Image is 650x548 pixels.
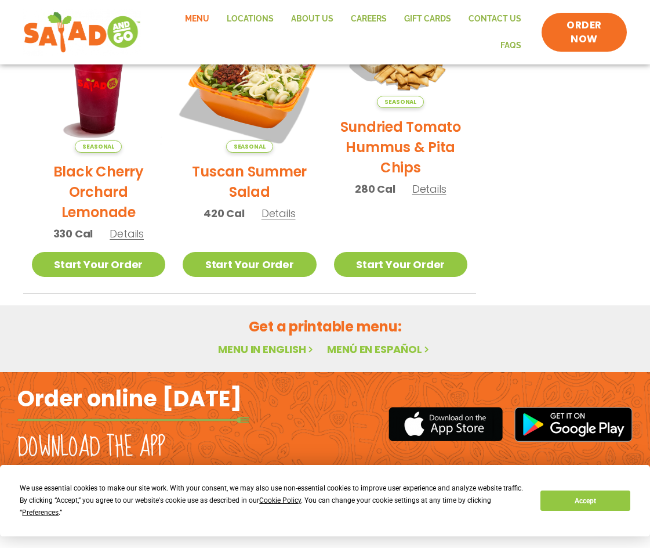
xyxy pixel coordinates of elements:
img: fork [17,417,249,423]
nav: Menu [152,6,530,59]
h2: Order online [DATE] [17,384,242,413]
a: Start Your Order [183,252,317,277]
a: Start Your Order [334,252,468,277]
img: appstore [388,405,503,443]
span: Details [412,182,446,196]
span: 330 Cal [53,226,93,241]
span: Details [262,206,296,221]
span: Details [110,226,144,241]
img: google_play [514,407,633,442]
span: Seasonal [226,140,273,153]
h2: Black Cherry Orchard Lemonade [32,161,166,222]
h2: Get a printable menu: [23,316,627,337]
button: Accept [540,491,630,511]
a: Careers [342,6,395,33]
h2: Download the app [17,431,165,464]
a: Menu [176,6,218,33]
span: ORDER NOW [553,19,615,46]
div: We use essential cookies to make our site work. With your consent, we may also use non-essential ... [20,482,526,519]
img: Product photo for Tuscan Summer Salad [171,8,328,165]
span: 420 Cal [204,205,245,221]
span: Preferences [22,509,59,517]
a: About Us [282,6,342,33]
span: Seasonal [377,96,424,108]
span: Seasonal [75,140,122,153]
a: GIFT CARDS [395,6,460,33]
span: Cookie Policy [259,496,301,504]
a: ORDER NOW [542,13,627,52]
a: Menú en español [327,342,431,356]
img: Product photo for Black Cherry Orchard Lemonade [32,19,166,153]
a: Menu in English [218,342,315,356]
img: new-SAG-logo-768×292 [23,9,141,56]
span: 280 Cal [355,181,395,197]
h2: Tuscan Summer Salad [183,161,317,202]
a: Start Your Order [32,252,166,277]
h2: Sundried Tomato Hummus & Pita Chips [334,117,468,178]
a: Contact Us [460,6,530,33]
a: FAQs [492,33,530,59]
a: Locations [218,6,282,33]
